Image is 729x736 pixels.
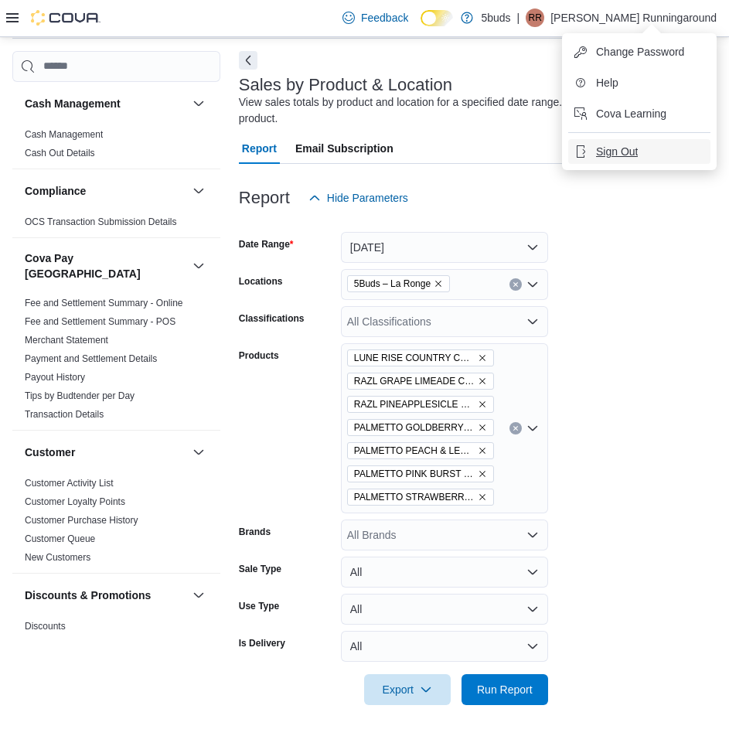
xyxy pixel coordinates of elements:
[341,232,548,263] button: [DATE]
[509,422,522,434] button: Clear input
[509,278,522,291] button: Clear input
[12,294,220,430] div: Cova Pay [GEOGRAPHIC_DATA]
[12,474,220,573] div: Customer
[347,396,494,413] span: RAZL PINEAPPLESICLE CART 1ML
[596,44,684,60] span: Change Password
[239,51,257,70] button: Next
[529,9,542,27] span: RR
[25,353,157,364] a: Payment and Settlement Details
[25,128,103,141] span: Cash Management
[347,373,494,390] span: RAZL GRAPE LIMEADE CART 1ML
[25,620,66,632] span: Discounts
[239,349,279,362] label: Products
[347,349,494,366] span: LUNE RISE COUNTRY COOKIES PR 28X0.5G
[341,631,548,662] button: All
[341,594,548,625] button: All
[373,674,441,705] span: Export
[327,190,408,206] span: Hide Parameters
[596,106,666,121] span: Cova Learning
[478,492,487,502] button: Remove PALMETTO STRAWBERRY & KIWI 3IN1 DISP. PEN 1ML from selection in this group
[239,312,305,325] label: Classifications
[477,682,533,697] span: Run Report
[25,96,186,111] button: Cash Management
[336,2,414,33] a: Feedback
[481,9,510,27] p: 5buds
[239,76,452,94] h3: Sales by Product & Location
[25,515,138,526] a: Customer Purchase History
[341,557,548,588] button: All
[526,9,544,27] div: Riel Runningaround
[25,409,104,420] a: Transaction Details
[25,552,90,563] a: New Customers
[347,275,450,292] span: 5Buds – La Ronge
[478,423,487,432] button: Remove PALMETTO GOLDBERRY 28G from selection in this group
[25,316,175,327] a: Fee and Settlement Summary - POS
[239,600,279,612] label: Use Type
[25,588,186,603] button: Discounts & Promotions
[31,10,100,26] img: Cova
[347,465,494,482] span: PALMETTO PINK BURST & MELONBERRY 3IN1 DISP. PEN 1ML
[25,445,186,460] button: Customer
[25,250,186,281] button: Cova Pay [GEOGRAPHIC_DATA]
[354,397,475,412] span: RAZL PINEAPPLESICLE CART 1ML
[526,278,539,291] button: Open list of options
[25,334,108,346] span: Merchant Statement
[239,637,285,649] label: Is Delivery
[25,216,177,228] span: OCS Transaction Submission Details
[25,96,121,111] h3: Cash Management
[364,674,451,705] button: Export
[295,133,393,164] span: Email Subscription
[25,390,135,401] a: Tips by Budtender per Day
[242,133,277,164] span: Report
[568,39,710,64] button: Change Password
[239,275,283,288] label: Locations
[25,588,151,603] h3: Discounts & Promotions
[25,390,135,402] span: Tips by Budtender per Day
[25,551,90,564] span: New Customers
[354,489,475,505] span: PALMETTO STRAWBERRY & KIWI 3IN1 DISP. PEN 1ML
[25,183,186,199] button: Compliance
[25,514,138,526] span: Customer Purchase History
[478,469,487,479] button: Remove PALMETTO PINK BURST & MELONBERRY 3IN1 DISP. PEN 1ML from selection in this group
[354,276,431,291] span: 5Buds – La Ronge
[25,496,125,507] a: Customer Loyalty Points
[25,621,66,632] a: Discounts
[25,478,114,489] a: Customer Activity List
[239,189,290,207] h3: Report
[25,315,175,328] span: Fee and Settlement Summary - POS
[568,139,710,164] button: Sign Out
[12,617,220,679] div: Discounts & Promotions
[12,125,220,169] div: Cash Management
[12,213,220,237] div: Compliance
[189,257,208,275] button: Cova Pay [GEOGRAPHIC_DATA]
[189,182,208,200] button: Compliance
[239,94,709,127] div: View sales totals by product and location for a specified date range. Details include tax types p...
[239,238,294,250] label: Date Range
[596,144,638,159] span: Sign Out
[239,526,271,538] label: Brands
[239,563,281,575] label: Sale Type
[189,586,208,605] button: Discounts & Promotions
[354,373,475,389] span: RAZL GRAPE LIMEADE CART 1ML
[25,183,86,199] h3: Compliance
[347,419,494,436] span: PALMETTO GOLDBERRY 28G
[25,216,177,227] a: OCS Transaction Submission Details
[550,9,717,27] p: [PERSON_NAME] Runningaround
[25,297,183,309] span: Fee and Settlement Summary - Online
[478,353,487,363] button: Remove LUNE RISE COUNTRY COOKIES PR 28X0.5G from selection in this group
[354,420,475,435] span: PALMETTO GOLDBERRY 28G
[568,101,710,126] button: Cova Learning
[478,377,487,386] button: Remove RAZL GRAPE LIMEADE CART 1ML from selection in this group
[354,443,475,458] span: PALMETTO PEACH & LEMONADE 3IN1 DISP. PEN 1ML
[517,9,520,27] p: |
[526,422,539,434] button: Open list of options
[421,10,453,26] input: Dark Mode
[568,70,710,95] button: Help
[25,372,85,383] a: Payout History
[25,335,108,346] a: Merchant Statement
[25,148,95,158] a: Cash Out Details
[526,529,539,541] button: Open list of options
[25,445,75,460] h3: Customer
[25,496,125,508] span: Customer Loyalty Points
[189,94,208,113] button: Cash Management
